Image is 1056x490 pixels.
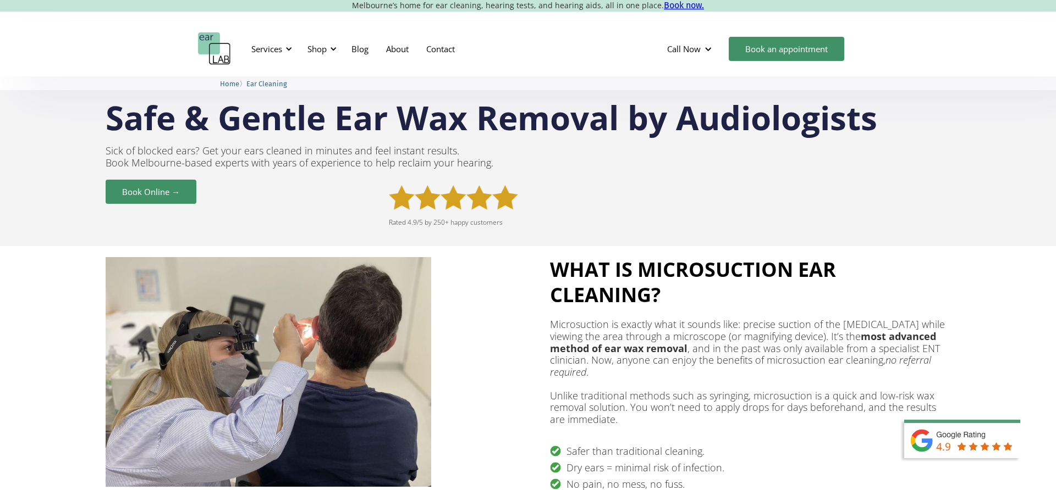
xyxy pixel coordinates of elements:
[220,78,246,90] li: 〉
[251,43,282,54] div: Services
[106,140,950,174] p: Sick of blocked ears? Get your ears cleaned in minutes and feel instant results. Book Melbourne-b...
[658,32,723,65] div: Call Now
[550,446,950,456] div: Safer than traditional cleaning.
[377,33,417,65] a: About
[550,319,950,437] p: Microsuction is exactly what it sounds like: precise suction of the [MEDICAL_DATA] while viewing ...
[550,330,936,355] strong: most advanced method of ear wax removal
[667,43,701,54] div: Call Now
[301,32,340,65] div: Shop
[220,78,239,88] a: Home
[729,37,844,61] a: Book an appointment
[307,43,327,54] div: Shop
[417,33,464,65] a: Contact
[550,478,950,489] div: No pain, no mess, no fuss.
[550,353,931,378] em: no referral required
[220,80,239,88] span: Home
[106,257,431,486] img: A hearing assessment appointment
[343,33,377,65] a: Blog
[106,101,950,134] h1: Safe & Gentle Ear Wax Removal by Audiologists
[106,180,196,204] a: Book Online →
[389,219,950,226] p: Rated 4.9/5 by 250+ happy customers
[198,32,231,65] a: home
[246,80,287,88] span: Ear Cleaning
[550,257,950,308] h2: What is Microsuction Ear Cleaning?
[245,32,295,65] div: Services
[550,462,950,473] div: Dry ears = minimal risk of infection.
[246,78,287,88] a: Ear Cleaning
